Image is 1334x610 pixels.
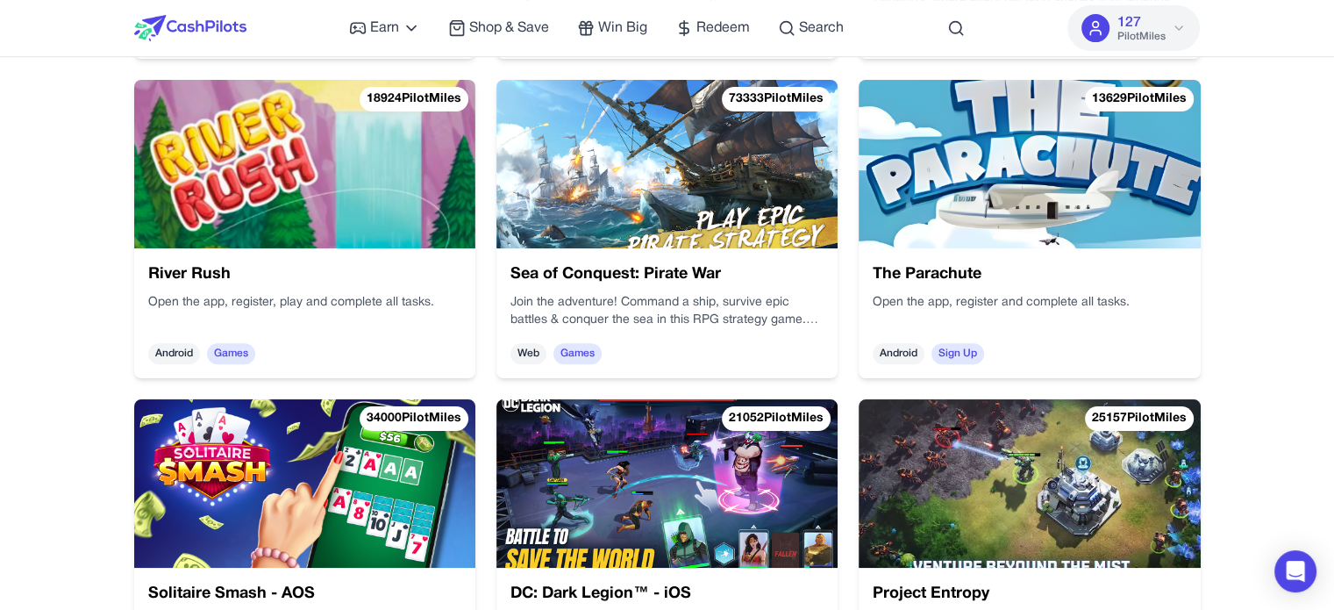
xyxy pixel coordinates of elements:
div: 73333 PilotMiles [722,87,831,111]
h3: Project Entropy [873,582,1186,606]
p: Open the app, register and complete all tasks. [873,294,1186,312]
a: Earn [349,18,420,39]
span: 127 [1116,12,1140,33]
h3: Solitaire Smash - AOS [148,582,461,606]
p: Join the adventure! Command a ship, survive epic battles & conquer the sea in this RPG strategy g... [510,294,824,329]
div: 18924 PilotMiles [360,87,468,111]
img: Sea of Conquest: Pirate War [496,80,838,248]
img: Project Entropy [859,399,1200,568]
button: 127PilotMiles [1067,5,1200,51]
img: DC: Dark Legion™ - iOS [496,399,838,568]
a: Shop & Save [448,18,549,39]
span: Web [510,343,546,364]
img: The Parachute [859,80,1200,248]
img: CashPilots Logo [134,15,246,41]
span: Sign Up [931,343,984,364]
span: Redeem [696,18,750,39]
h3: River Rush [148,262,461,287]
a: Search [778,18,844,39]
span: Earn [370,18,399,39]
div: 21052 PilotMiles [722,406,831,431]
span: Search [799,18,844,39]
span: Shop & Save [469,18,549,39]
span: PilotMiles [1116,30,1165,44]
h3: The Parachute [873,262,1186,287]
div: 25157 PilotMiles [1085,406,1194,431]
a: Redeem [675,18,750,39]
span: Win Big [598,18,647,39]
img: River Rush [134,80,475,248]
img: Solitaire Smash - AOS [134,399,475,568]
a: Win Big [577,18,647,39]
div: Open Intercom Messenger [1274,550,1316,592]
div: Open the app, register, play and complete all tasks. [148,294,461,329]
h3: Sea of Conquest: Pirate War [510,262,824,287]
div: 34000 PilotMiles [360,406,468,431]
span: Games [553,343,602,364]
h3: DC: Dark Legion™ - iOS [510,582,824,606]
span: Games [207,343,255,364]
span: Android [148,343,200,364]
span: Android [873,343,924,364]
div: 13629 PilotMiles [1085,87,1194,111]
